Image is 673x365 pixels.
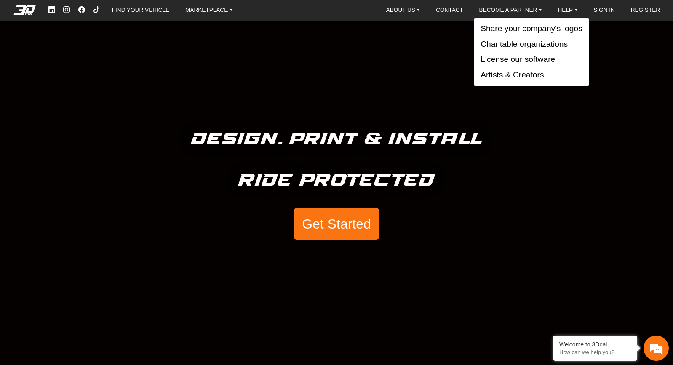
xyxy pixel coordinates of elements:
a: FIND YOUR VEHICLE [109,4,173,16]
p: How can we help you? [559,349,631,355]
div: Chat with us now [56,44,154,55]
button: Artists & Creators [474,67,589,83]
div: Articles [108,249,160,275]
span: Conversation [4,264,56,269]
div: Welcome to 3Dcal [559,341,631,348]
button: Get Started [294,208,379,240]
a: CONTACT [433,4,467,16]
a: REGISTER [628,4,664,16]
div: FAQs [56,249,109,275]
textarea: Type your message and hit 'Enter' [4,219,160,249]
a: ABOUT US [383,4,424,16]
h5: Ride Protected [238,167,435,194]
div: Navigation go back [9,43,22,56]
button: Charitable organizations [474,37,589,52]
button: License our software [474,52,589,67]
a: SIGN IN [590,4,618,16]
span: We're online! [49,99,116,179]
h5: Design. Print & Install [191,125,482,153]
a: HELP [555,4,581,16]
button: Share your company's logos [474,21,589,37]
a: BECOME A PARTNER [476,4,545,16]
div: Minimize live chat window [138,4,158,24]
a: MARKETPLACE [182,4,236,16]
